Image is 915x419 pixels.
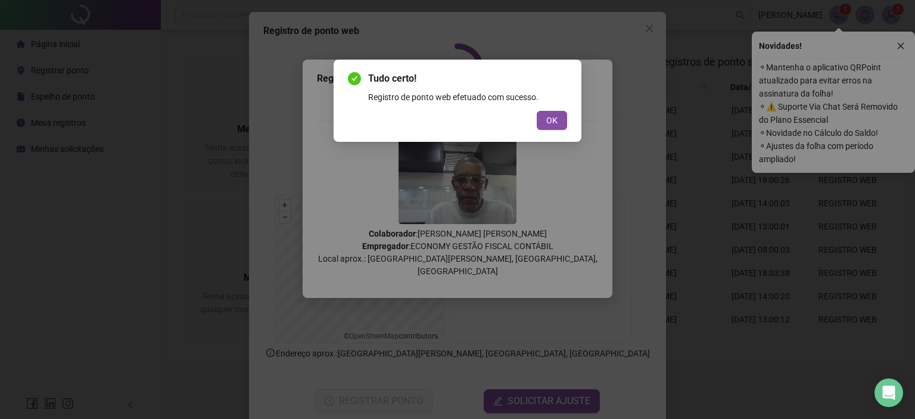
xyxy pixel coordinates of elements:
span: OK [546,114,558,127]
div: Open Intercom Messenger [874,378,903,407]
span: Tudo certo! [368,72,567,86]
button: OK [537,111,567,130]
div: Registro de ponto web efetuado com sucesso. [368,91,567,104]
span: check-circle [348,72,361,85]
